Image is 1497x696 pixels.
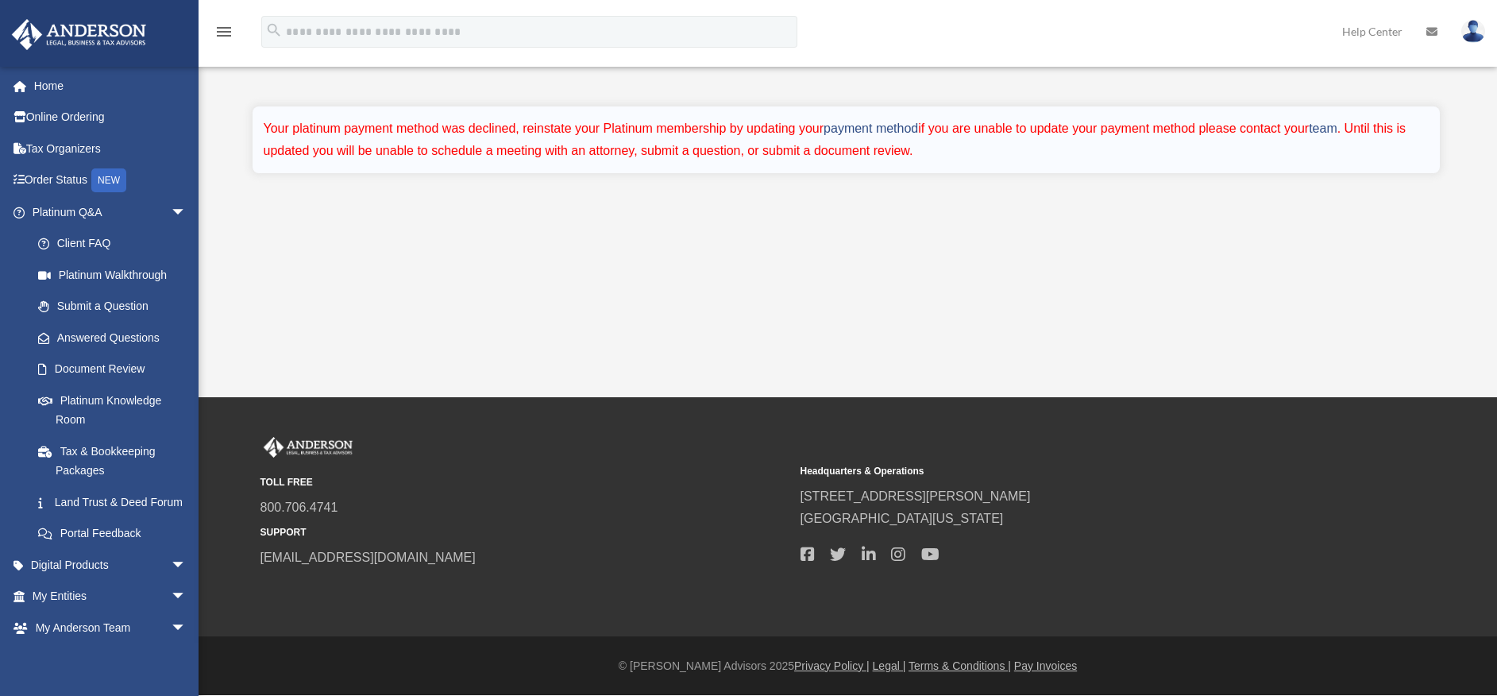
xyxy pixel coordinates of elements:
a: Client FAQ [22,228,210,260]
a: payment method [824,122,918,135]
a: Digital Productsarrow_drop_down [11,549,210,581]
a: Tax & Bookkeeping Packages [22,435,210,486]
a: [GEOGRAPHIC_DATA][US_STATE] [801,512,1004,525]
div: © [PERSON_NAME] Advisors 2025 [199,656,1497,676]
div: Your platinum payment method was declined, reinstate your Platinum membership by updating your if... [264,118,1429,162]
a: Submit a Question [22,291,210,323]
a: Land Trust & Deed Forum [22,486,210,518]
i: search [265,21,283,39]
a: Privacy Policy | [794,659,870,672]
a: Document Review [22,354,210,385]
span: arrow_drop_down [171,581,203,613]
a: Pay Invoices [1014,659,1077,672]
img: Anderson Advisors Platinum Portal [260,437,356,458]
a: [EMAIL_ADDRESS][DOMAIN_NAME] [260,551,476,564]
a: team [1309,122,1337,135]
a: Tax Organizers [11,133,210,164]
a: Answered Questions [22,322,210,354]
small: SUPPORT [260,524,789,541]
a: Platinum Walkthrough [22,259,210,291]
img: Anderson Advisors Platinum Portal [7,19,151,50]
small: Headquarters & Operations [801,463,1329,480]
a: Home [11,70,210,102]
a: Platinum Q&Aarrow_drop_down [11,196,210,228]
a: Platinum Knowledge Room [22,385,203,435]
a: Order StatusNEW [11,164,210,197]
span: arrow_drop_down [171,549,203,582]
small: TOLL FREE [260,474,789,491]
a: [STREET_ADDRESS][PERSON_NAME] [801,489,1031,503]
a: Legal | [873,659,906,672]
a: menu [214,28,233,41]
a: Terms & Conditions | [909,659,1011,672]
span: arrow_drop_down [171,196,203,229]
a: 800.706.4741 [260,501,338,514]
a: My Entitiesarrow_drop_down [11,581,210,613]
div: NEW [91,168,126,192]
a: Portal Feedback [22,518,210,550]
i: menu [214,22,233,41]
a: My Anderson Teamarrow_drop_down [11,612,210,644]
img: User Pic [1461,20,1485,43]
a: Online Ordering [11,102,210,133]
span: arrow_drop_down [171,612,203,644]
